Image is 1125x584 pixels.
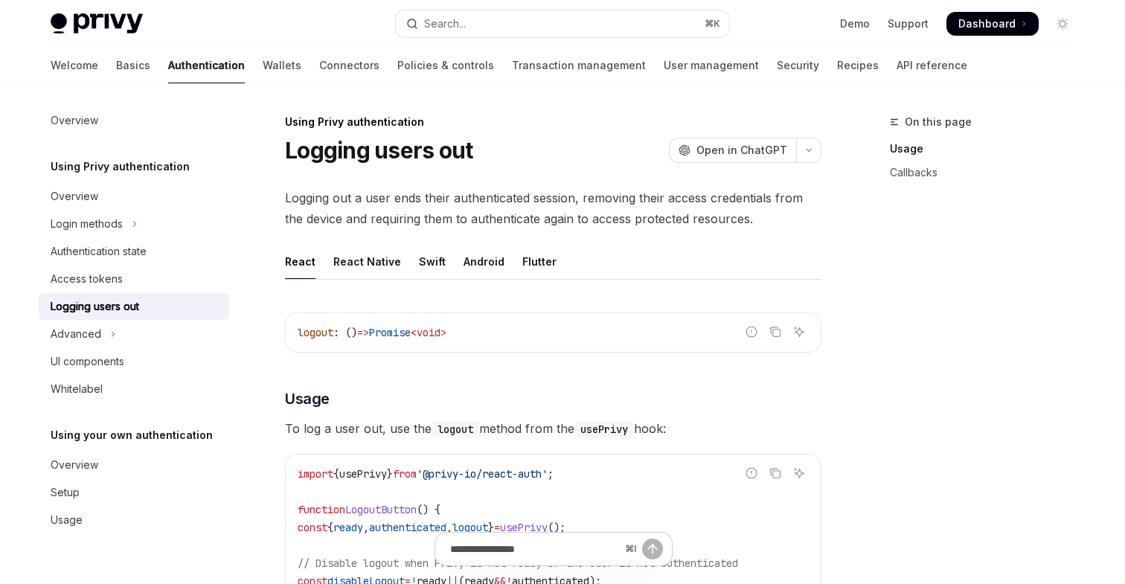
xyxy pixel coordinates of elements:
div: Whitelabel [51,380,103,398]
span: } [488,521,494,534]
span: Open in ChatGPT [696,143,787,158]
div: Advanced [51,325,101,343]
span: Logging out a user ends their authenticated session, removing their access credentials from the d... [285,187,821,229]
a: Policies & controls [397,48,494,83]
span: from [393,467,417,481]
h5: Using Privy authentication [51,158,190,176]
a: Usage [890,137,1086,161]
a: Connectors [319,48,379,83]
span: On this page [905,113,972,131]
span: Usage [285,388,330,409]
h1: Logging users out [285,137,472,164]
span: Dashboard [958,16,1016,31]
a: Dashboard [946,12,1039,36]
span: logout [452,521,488,534]
div: Login methods [51,215,123,233]
span: : () [333,326,357,339]
span: LogoutButton [345,503,417,516]
div: Android [464,244,504,279]
a: Overview [39,107,229,134]
a: Authentication [168,48,245,83]
span: ready [333,521,363,534]
span: usePrivy [500,521,548,534]
span: , [446,521,452,534]
div: React [285,244,315,279]
button: Copy the contents from the code block [766,463,785,483]
span: , [363,521,369,534]
span: () { [417,503,440,516]
div: Flutter [522,244,557,279]
a: Demo [840,16,870,31]
a: Callbacks [890,161,1086,184]
div: Access tokens [51,270,123,288]
button: Ask AI [789,463,809,483]
span: function [298,503,345,516]
div: Overview [51,456,98,474]
a: Basics [116,48,150,83]
span: ⌘ K [705,18,720,30]
code: logout [432,421,479,437]
h5: Using your own authentication [51,426,213,444]
a: Whitelabel [39,376,229,402]
span: { [333,467,339,481]
span: } [387,467,393,481]
div: UI components [51,353,124,370]
a: Setup [39,479,229,506]
button: Send message [642,539,663,559]
button: Toggle dark mode [1051,12,1074,36]
a: Logging users out [39,293,229,320]
div: Overview [51,112,98,129]
span: < [411,326,417,339]
a: Overview [39,183,229,210]
div: Swift [419,244,446,279]
a: API reference [897,48,967,83]
div: Search... [424,15,466,33]
a: Access tokens [39,266,229,292]
img: light logo [51,13,143,34]
a: Transaction management [512,48,646,83]
button: Copy the contents from the code block [766,322,785,341]
a: Security [777,48,819,83]
input: Ask a question... [450,533,619,565]
div: Authentication state [51,243,147,260]
span: = [494,521,500,534]
code: usePrivy [574,421,634,437]
a: UI components [39,348,229,375]
span: Promise [369,326,411,339]
span: > [440,326,446,339]
button: Toggle Login methods section [39,211,229,237]
span: usePrivy [339,467,387,481]
a: Usage [39,507,229,533]
a: Overview [39,452,229,478]
span: { [327,521,333,534]
button: Report incorrect code [742,463,761,483]
button: Report incorrect code [742,322,761,341]
div: Using Privy authentication [285,115,821,129]
div: Setup [51,484,80,501]
span: void [417,326,440,339]
span: '@privy-io/react-auth' [417,467,548,481]
button: Ask AI [789,322,809,341]
a: User management [664,48,759,83]
a: Support [888,16,929,31]
span: import [298,467,333,481]
span: const [298,521,327,534]
span: (); [548,521,565,534]
button: Open search [396,10,729,37]
span: To log a user out, use the method from the hook: [285,418,821,439]
a: Wallets [263,48,301,83]
span: authenticated [369,521,446,534]
button: Open in ChatGPT [669,138,796,163]
div: Usage [51,511,83,529]
div: Logging users out [51,298,139,315]
div: Overview [51,187,98,205]
a: Welcome [51,48,98,83]
span: => [357,326,369,339]
div: React Native [333,244,401,279]
span: logout [298,326,333,339]
a: Authentication state [39,238,229,265]
span: ; [548,467,554,481]
button: Toggle Advanced section [39,321,229,347]
a: Recipes [837,48,879,83]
